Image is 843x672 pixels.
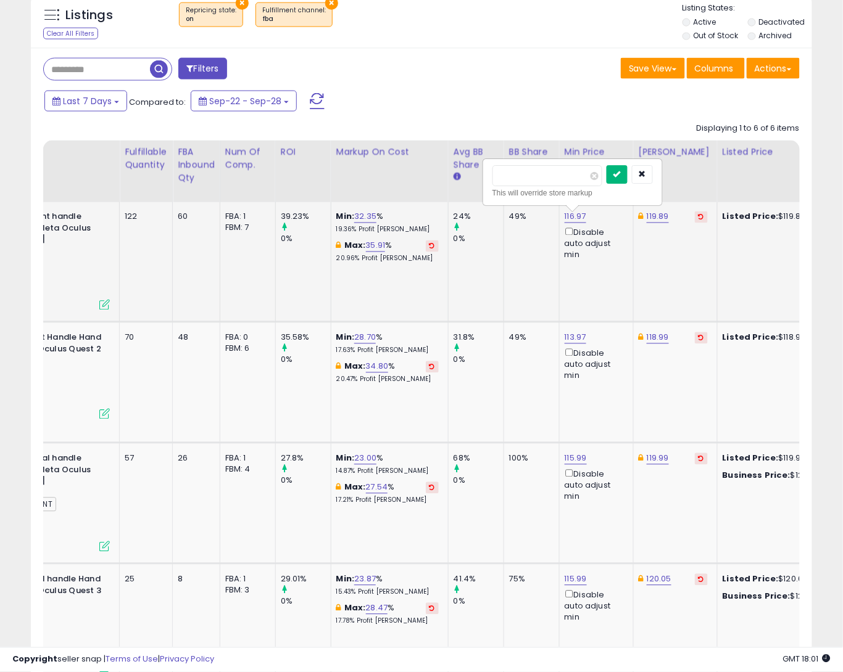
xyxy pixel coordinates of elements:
[354,211,376,223] a: 32.35
[565,573,587,586] a: 115.99
[565,145,628,158] div: Min Price
[336,453,355,464] b: Min:
[12,654,214,666] div: seller snap | |
[694,30,739,41] label: Out of Stock
[336,332,439,355] div: %
[723,211,779,223] b: Listed Price:
[565,453,587,465] a: 115.99
[336,603,439,626] div: %
[565,332,586,344] a: 113.97
[125,453,163,464] div: 57
[723,145,829,158] div: Listed Price
[454,596,504,607] div: 0%
[336,145,443,158] div: Markup on Cost
[454,145,499,171] div: Avg BB Share
[723,591,825,602] div: $120.04
[336,211,355,223] b: Min:
[723,591,791,602] b: Business Price:
[723,470,791,481] b: Business Price:
[281,596,331,607] div: 0%
[354,453,376,465] a: 23.00
[509,211,550,223] div: 49%
[647,332,669,344] a: 118.99
[695,62,734,75] span: Columns
[178,145,215,184] div: FBA inbound Qty
[281,234,331,245] div: 0%
[44,91,127,112] button: Last 7 Days
[723,573,779,585] b: Listed Price:
[225,453,266,464] div: FBA: 1
[281,453,331,464] div: 27.8%
[186,6,236,24] span: Repricing state :
[281,145,326,158] div: ROI
[125,332,163,343] div: 70
[344,602,366,614] b: Max:
[565,467,624,502] div: Disable auto adjust min
[336,482,439,505] div: %
[262,15,326,23] div: fba
[63,95,112,107] span: Last 7 Days
[336,496,439,505] p: 17.21% Profit [PERSON_NAME]
[336,255,439,263] p: 20.96% Profit [PERSON_NAME]
[178,332,210,343] div: 48
[125,211,163,223] div: 122
[759,30,792,41] label: Archived
[186,15,236,23] div: on
[281,211,331,223] div: 39.23%
[621,58,685,79] button: Save View
[281,574,331,585] div: 29.01%
[262,6,326,24] span: Fulfillment channel :
[454,171,461,182] small: Avg BB Share.
[683,2,812,14] p: Listing States:
[647,453,669,465] a: 119.99
[281,354,331,366] div: 0%
[454,234,504,245] div: 0%
[344,240,366,252] b: Max:
[65,7,113,24] h5: Listings
[454,332,504,343] div: 31.8%
[366,240,386,252] a: 35.91
[366,602,388,615] a: 28.47
[723,332,779,343] b: Listed Price:
[125,574,163,585] div: 25
[783,654,831,665] span: 2025-10-6 18:01 GMT
[723,470,825,481] div: $120.04
[336,332,355,343] b: Min:
[336,375,439,384] p: 20.47% Profit [PERSON_NAME]
[331,141,448,202] th: The percentage added to the cost of goods (COGS) that forms the calculator for Min & Max prices.
[366,481,388,494] a: 27.54
[344,361,366,372] b: Max:
[225,574,266,585] div: FBA: 1
[647,573,671,586] a: 120.05
[281,332,331,343] div: 35.58%
[106,654,158,665] a: Terms of Use
[687,58,745,79] button: Columns
[336,240,439,263] div: %
[225,223,266,234] div: FBM: 7
[565,226,624,261] div: Disable auto adjust min
[723,211,825,223] div: $119.89
[747,58,800,79] button: Actions
[454,354,504,366] div: 0%
[723,453,825,464] div: $119.99
[336,346,439,355] p: 17.63% Profit [PERSON_NAME]
[454,475,504,486] div: 0%
[354,573,376,586] a: 23.87
[160,654,214,665] a: Privacy Policy
[336,226,439,234] p: 19.36% Profit [PERSON_NAME]
[43,28,98,39] div: Clear All Filters
[336,211,439,234] div: %
[178,574,210,585] div: 8
[354,332,376,344] a: 28.70
[336,361,439,384] div: %
[336,617,439,626] p: 17.78% Profit [PERSON_NAME]
[336,573,355,585] b: Min:
[225,332,266,343] div: FBA: 0
[178,211,210,223] div: 60
[694,17,716,27] label: Active
[225,585,266,596] div: FBM: 3
[191,91,297,112] button: Sep-22 - Sep-28
[366,361,389,373] a: 34.80
[281,475,331,486] div: 0%
[509,145,554,171] div: BB Share 24h.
